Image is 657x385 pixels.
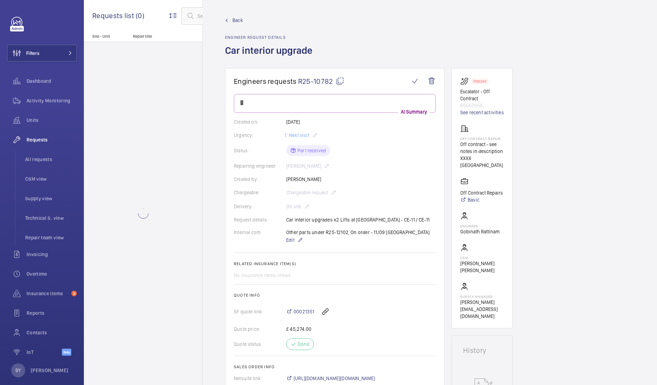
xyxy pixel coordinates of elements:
[294,375,375,382] span: [URL][DOMAIN_NAME][DOMAIN_NAME]
[460,256,504,260] p: CSM
[25,175,77,182] span: CSM view
[234,293,436,298] h2: Quote info
[463,347,501,354] h1: History
[460,141,504,155] p: Off contract - see notes in description
[25,234,77,241] span: Repair team view
[181,7,294,25] input: Search by request or quote number
[27,290,68,297] span: Insurance items
[27,78,77,85] span: Dashboard
[25,195,77,202] span: Supply view
[27,270,77,277] span: Overtime
[298,77,344,86] span: R25-10782
[460,295,504,299] p: Supply manager
[234,364,436,369] h2: Sales order info
[62,349,71,356] span: Beta
[460,299,504,320] p: [PERSON_NAME][EMAIL_ADDRESS][DOMAIN_NAME]
[27,349,62,356] span: IoT
[460,102,504,109] p: 65553550
[27,136,77,143] span: Requests
[460,189,503,196] p: Off Contract Repairs
[133,34,179,39] p: Repair title
[27,251,77,258] span: Invoicing
[460,155,504,169] p: XXXX [GEOGRAPHIC_DATA]
[71,291,77,296] span: 5
[234,261,436,266] h2: Related insurance item(s)
[460,224,500,228] p: Engineer
[286,308,314,315] a: 00021351
[7,45,77,61] button: Filters
[225,44,317,68] h1: Car interior upgrade
[460,196,503,203] a: Basic
[31,367,68,374] p: [PERSON_NAME]
[460,260,504,274] p: [PERSON_NAME] [PERSON_NAME]
[460,77,471,85] img: escalator.svg
[460,137,504,141] p: Off Contract Repair
[460,88,504,102] p: Escalator - Off Contract
[286,237,295,244] span: Edit
[25,215,77,221] span: Technical S. view
[25,156,77,163] span: All requests
[294,308,314,315] span: 00021351
[473,80,486,82] p: Stopped
[460,228,500,235] p: Gobinath Rattinam
[84,34,130,39] p: Site - Unit
[225,35,317,40] h2: Engineer request details
[27,310,77,317] span: Reports
[92,11,136,20] span: Requests list
[398,108,430,115] p: AI Summary
[26,50,39,57] span: Filters
[15,367,21,374] p: SY
[27,117,77,124] span: Units
[27,329,77,336] span: Contacts
[286,375,375,382] a: [URL][DOMAIN_NAME][DOMAIN_NAME]
[460,109,504,116] a: See recent activities
[232,17,243,24] span: Back
[27,97,77,104] span: Activity Monitoring
[234,77,297,86] span: Engineers requests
